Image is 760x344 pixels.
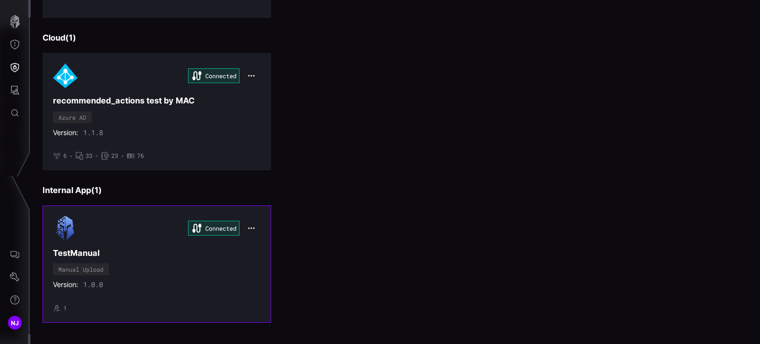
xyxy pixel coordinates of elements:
[53,248,261,258] h3: TestManual
[121,152,124,160] span: •
[95,152,98,160] span: •
[58,266,103,272] div: Manual Upload
[43,33,748,43] h3: Cloud ( 1 )
[137,152,144,160] span: 76
[188,68,239,83] div: Connected
[69,152,73,160] span: •
[53,128,78,137] span: Version:
[86,152,93,160] span: 33
[53,96,261,106] h3: recommended_actions test by MAC
[188,221,239,236] div: Connected
[53,216,78,241] img: Manual Upload
[63,152,67,160] span: 6
[43,185,748,196] h3: Internal App ( 1 )
[83,128,103,137] span: 1.1.8
[0,311,29,334] button: NJ
[53,280,78,289] span: Version:
[111,152,118,160] span: 23
[63,304,67,312] span: 1
[83,280,103,289] span: 1.0.0
[58,114,86,120] div: Azure AD
[11,318,19,328] span: NJ
[53,63,78,88] img: Azure AD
